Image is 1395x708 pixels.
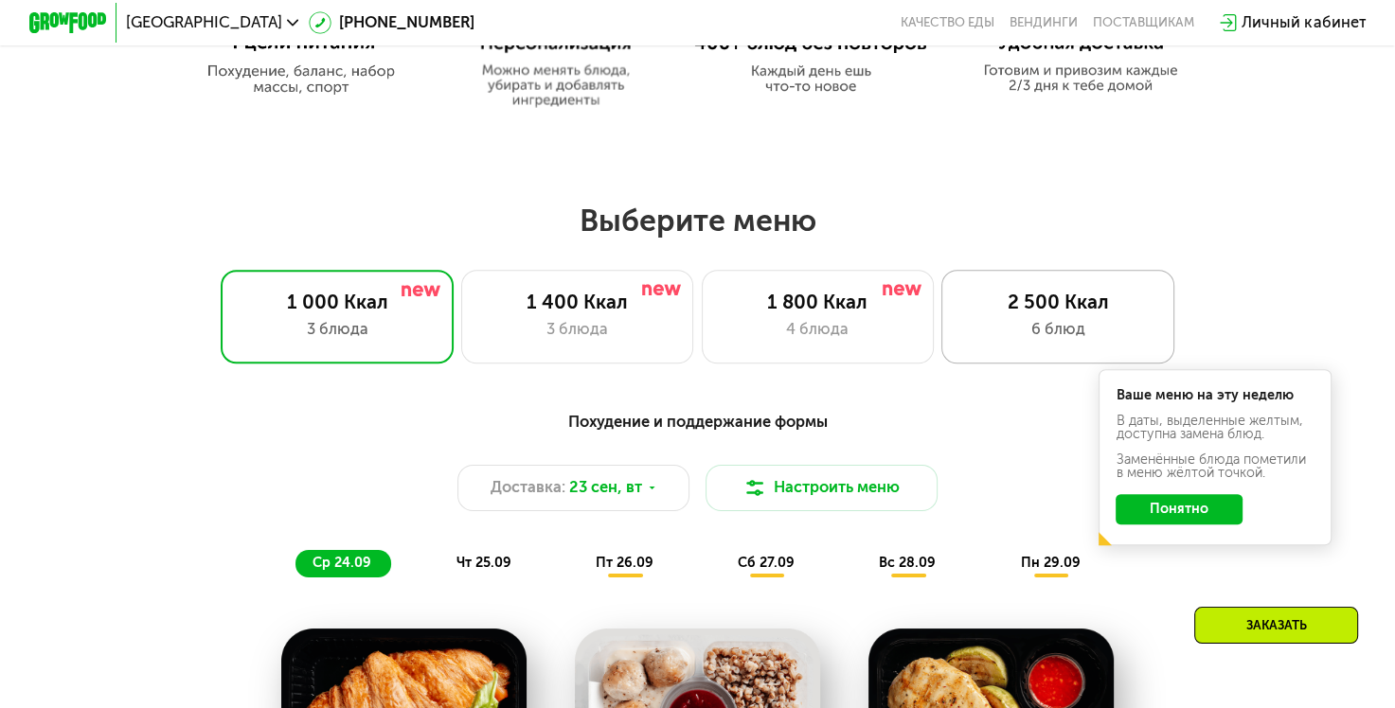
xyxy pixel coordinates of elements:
div: 3 блюда [481,318,673,342]
span: вс 28.09 [879,555,936,571]
div: 1 000 Ккал [241,291,434,314]
span: [GEOGRAPHIC_DATA] [126,15,282,30]
div: 6 блюд [962,318,1154,342]
div: Похудение и поддержание формы [124,410,1271,434]
a: Вендинги [1010,15,1078,30]
div: 1 800 Ккал [722,291,914,314]
button: Понятно [1116,494,1243,525]
div: 1 400 Ккал [481,291,673,314]
span: пн 29.09 [1020,555,1080,571]
button: Настроить меню [706,465,939,511]
div: Заменённые блюда пометили в меню жёлтой точкой. [1116,453,1314,481]
div: 2 500 Ккал [962,291,1154,314]
span: Доставка: [491,476,565,500]
span: сб 27.09 [738,555,795,571]
div: Ваше меню на эту неделю [1116,389,1314,402]
div: В даты, выделенные желтым, доступна замена блюд. [1116,415,1314,442]
h2: Выберите меню [62,202,1332,239]
div: поставщикам [1093,15,1194,30]
a: [PHONE_NUMBER] [309,11,475,35]
div: 3 блюда [241,318,434,342]
div: Заказать [1194,607,1358,644]
div: Личный кабинет [1242,11,1366,35]
span: ср 24.09 [313,555,371,571]
span: чт 25.09 [456,555,511,571]
span: пт 26.09 [596,555,653,571]
a: Качество еды [901,15,994,30]
span: 23 сен, вт [569,476,642,500]
div: 4 блюда [722,318,914,342]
